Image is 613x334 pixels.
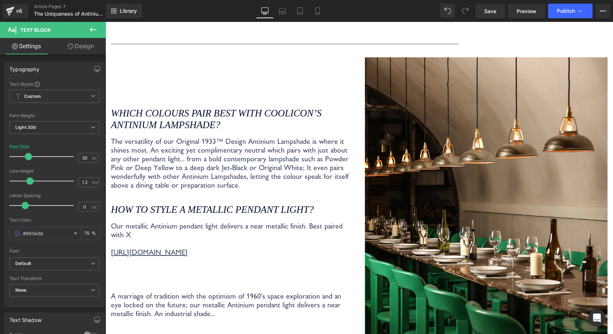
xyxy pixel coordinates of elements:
[484,7,496,15] span: Save
[588,309,606,327] div: Open Intercom Messenger
[5,182,208,193] i: How to style a metallic pendant light?
[9,81,99,87] div: Text Styles
[5,86,216,108] i: Which Colours pair best with Coolicon’s Antinium Lampshade?
[9,249,99,254] div: Font
[9,313,42,323] div: Text Shadow
[24,93,41,100] b: Custom
[5,115,248,168] p: The versatility of our Original 1933™ Design Antinium Lampshade is where it shines most. An excit...
[20,27,51,33] span: Text Block
[120,8,137,14] span: Library
[92,180,98,185] span: em
[92,156,98,160] span: px
[517,7,536,15] span: Preview
[23,229,70,237] input: Color
[34,11,104,17] span: The Uniqueness of Antinium | Journal Article
[548,4,593,18] button: Publish
[557,8,575,14] span: Publish
[440,4,455,18] button: Undo
[5,217,248,305] p: A marriage of tradition with the optimism of 1960’s space exploration and an eye locked on the fu...
[15,6,24,16] div: v6
[5,226,82,235] a: [URL][DOMAIN_NAME]
[54,38,107,54] a: Design
[34,4,118,9] a: Article Pages
[291,4,309,18] a: Tablet
[5,200,248,217] p: Our metallic Antinium pendant light delivers a near metallic finish. Best paired with X
[595,4,610,18] button: More
[458,4,473,18] button: Redo
[9,62,39,72] div: Typography
[15,261,31,267] i: Default
[92,204,98,209] span: px
[256,4,274,18] a: Desktop
[508,4,545,18] a: Preview
[9,276,99,281] div: Text Transform
[106,4,142,18] a: New Library
[15,287,27,293] b: None
[9,144,30,149] div: Font Size
[274,4,291,18] a: Laptop
[15,124,36,130] b: Light 300
[9,169,99,174] div: Line Height
[309,4,326,18] a: Mobile
[9,218,99,223] div: Text Color
[3,4,28,18] a: v6
[9,193,99,198] div: Letter Spacing
[9,113,99,118] div: Font Weight
[81,227,99,240] div: %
